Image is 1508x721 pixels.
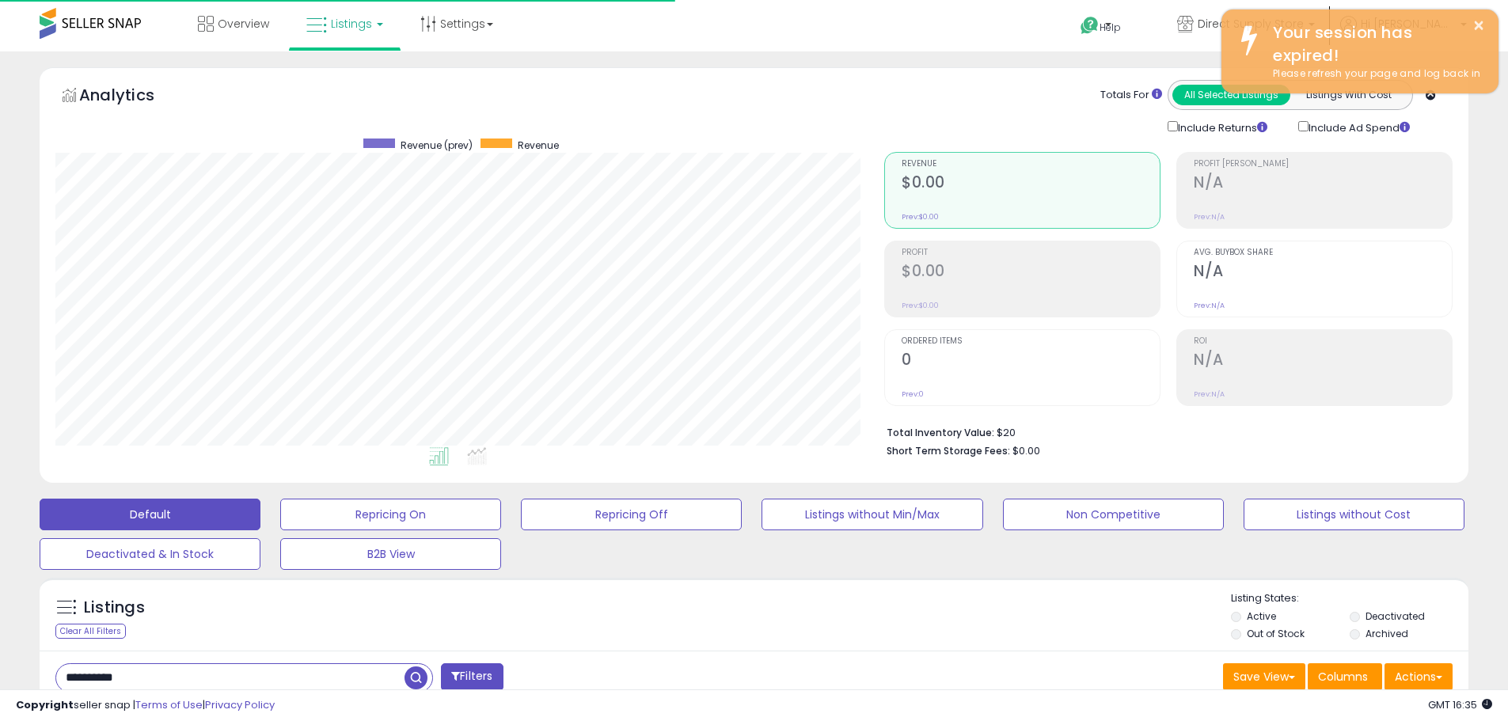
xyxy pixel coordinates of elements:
[518,139,559,152] span: Revenue
[135,697,203,712] a: Terms of Use
[40,499,260,530] button: Default
[902,351,1160,372] h2: 0
[1231,591,1468,606] p: Listing States:
[280,538,501,570] button: B2B View
[1472,16,1485,36] button: ×
[55,624,126,639] div: Clear All Filters
[902,301,939,310] small: Prev: $0.00
[762,499,982,530] button: Listings without Min/Max
[902,337,1160,346] span: Ordered Items
[1194,249,1452,257] span: Avg. Buybox Share
[1290,85,1407,105] button: Listings With Cost
[40,538,260,570] button: Deactivated & In Stock
[1194,262,1452,283] h2: N/A
[887,426,994,439] b: Total Inventory Value:
[1068,4,1152,51] a: Help
[218,16,269,32] span: Overview
[1194,389,1225,399] small: Prev: N/A
[902,212,939,222] small: Prev: $0.00
[280,499,501,530] button: Repricing On
[1194,212,1225,222] small: Prev: N/A
[16,698,275,713] div: seller snap | |
[902,249,1160,257] span: Profit
[1003,499,1224,530] button: Non Competitive
[1261,21,1487,66] div: Your session has expired!
[1194,351,1452,372] h2: N/A
[1366,627,1408,640] label: Archived
[205,697,275,712] a: Privacy Policy
[1318,669,1368,685] span: Columns
[1194,337,1452,346] span: ROI
[84,597,145,619] h5: Listings
[1223,663,1305,690] button: Save View
[1286,118,1435,136] div: Include Ad Spend
[887,444,1010,457] b: Short Term Storage Fees:
[1247,627,1305,640] label: Out of Stock
[902,389,924,399] small: Prev: 0
[902,160,1160,169] span: Revenue
[1100,21,1121,34] span: Help
[401,139,473,152] span: Revenue (prev)
[1012,443,1040,458] span: $0.00
[1244,499,1464,530] button: Listings without Cost
[16,697,74,712] strong: Copyright
[331,16,372,32] span: Listings
[1100,88,1162,103] div: Totals For
[1194,173,1452,195] h2: N/A
[902,173,1160,195] h2: $0.00
[1198,16,1304,32] span: Direct Supply Store
[441,663,503,691] button: Filters
[1194,160,1452,169] span: Profit [PERSON_NAME]
[1156,118,1286,136] div: Include Returns
[1428,697,1492,712] span: 2025-08-14 16:35 GMT
[1366,609,1425,623] label: Deactivated
[1172,85,1290,105] button: All Selected Listings
[1385,663,1453,690] button: Actions
[1194,301,1225,310] small: Prev: N/A
[1308,663,1382,690] button: Columns
[79,84,185,110] h5: Analytics
[1247,609,1276,623] label: Active
[1261,66,1487,82] div: Please refresh your page and log back in
[902,262,1160,283] h2: $0.00
[1080,16,1100,36] i: Get Help
[521,499,742,530] button: Repricing Off
[887,422,1441,441] li: $20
